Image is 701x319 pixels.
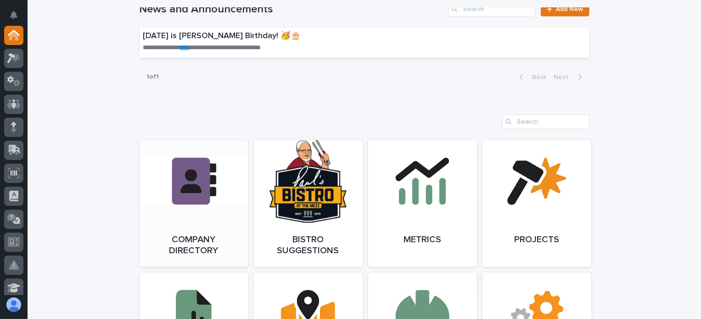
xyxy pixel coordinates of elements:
a: Add New [541,2,589,17]
p: 1 of 1 [140,66,167,88]
span: Back [527,74,547,80]
button: Next [550,73,589,81]
p: [DATE] is [PERSON_NAME] Birthday! 🥳🎂 [143,31,449,41]
button: Back [512,73,550,81]
a: Metrics [368,140,477,267]
a: Bistro Suggestions [254,140,363,267]
button: users-avatar [4,295,23,314]
span: Next [554,74,574,80]
span: Add New [556,6,583,12]
button: Notifications [4,6,23,25]
input: Search [448,2,535,17]
h1: News and Announcements [140,3,445,16]
a: Company Directory [140,140,248,267]
a: Projects [482,140,591,267]
div: Notifications [11,11,23,26]
input: Search [502,114,589,129]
